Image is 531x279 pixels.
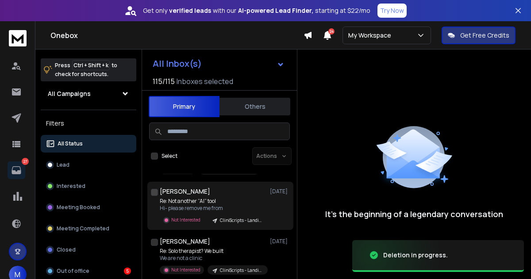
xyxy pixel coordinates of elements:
button: Try Now [377,4,407,18]
p: [DATE] [270,188,290,195]
button: Others [219,97,290,116]
a: 27 [8,161,25,179]
h1: [PERSON_NAME] [160,187,210,196]
button: Primary [149,96,219,117]
button: Meeting Completed [41,220,136,237]
h1: [PERSON_NAME] [160,237,210,246]
button: All Inbox(s) [146,55,292,73]
button: Closed [41,241,136,259]
button: Get Free Credits [442,27,516,44]
strong: verified leads [169,6,211,15]
span: Ctrl + Shift + k [72,60,110,70]
p: Out of office [57,268,89,275]
p: Closed [57,246,76,253]
label: Select [162,153,177,160]
h1: All Campaigns [48,89,91,98]
p: Get only with our starting at $22/mo [143,6,370,15]
p: Re: Solo therapist? We built [160,248,266,255]
p: CliniScripts - Landing page outreach [220,217,262,224]
p: My Workspace [348,31,395,40]
p: CliniScripts - Landing page outreach [220,267,262,274]
p: Not Interested [171,217,200,223]
button: Lead [41,156,136,174]
img: logo [9,30,27,46]
h1: All Inbox(s) [153,59,202,68]
button: Interested [41,177,136,195]
h3: Filters [41,117,136,130]
p: Re: Not another “AI” tool [160,198,266,205]
p: Meeting Completed [57,225,109,232]
button: Meeting Booked [41,199,136,216]
p: It’s the beginning of a legendary conversation [325,208,503,220]
button: All Status [41,135,136,153]
button: All Campaigns [41,85,136,103]
p: All Status [58,140,83,147]
p: Meeting Booked [57,204,100,211]
div: 5 [124,268,131,275]
p: Not Interested [171,267,200,273]
p: We are not a clinic [160,255,266,262]
span: 115 / 115 [153,76,175,87]
span: 24 [328,28,335,34]
p: Lead [57,161,69,168]
p: Get Free Credits [460,31,509,40]
div: Deletion in progress. [383,251,448,260]
h3: Inboxes selected [177,76,233,87]
p: [DATE] [270,238,290,245]
p: 27 [22,158,29,165]
p: Hi- please remove me from [160,205,266,212]
p: Press to check for shortcuts. [55,61,117,79]
p: Try Now [380,6,404,15]
strong: AI-powered Lead Finder, [238,6,313,15]
h1: Onebox [50,30,304,41]
p: Interested [57,183,85,190]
